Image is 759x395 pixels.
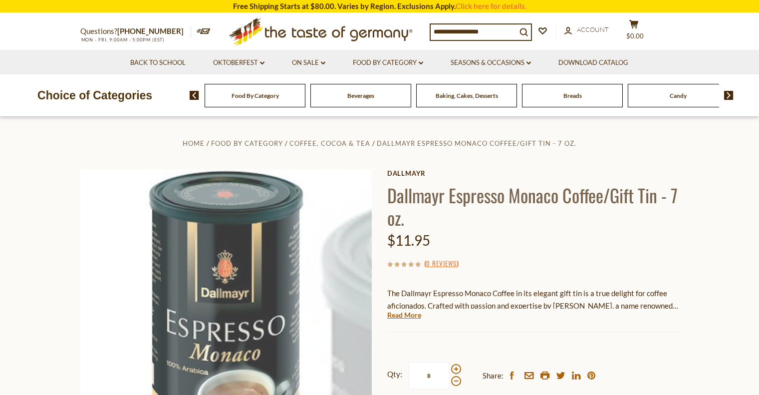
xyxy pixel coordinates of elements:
[190,91,199,100] img: previous arrow
[724,91,734,100] img: next arrow
[558,57,628,68] a: Download Catalog
[619,19,649,44] button: $0.00
[387,368,402,381] strong: Qty:
[456,1,526,10] a: Click here for details.
[563,92,582,99] a: Breads
[670,92,687,99] a: Candy
[353,57,423,68] a: Food By Category
[377,139,576,147] a: Dallmayr Espresso Monaco Coffee/Gift Tin - 7 oz.
[130,57,186,68] a: Back to School
[436,92,498,99] a: Baking, Cakes, Desserts
[117,26,184,35] a: [PHONE_NUMBER]
[387,184,679,229] h1: Dallmayr Espresso Monaco Coffee/Gift Tin - 7 oz.
[213,57,264,68] a: Oktoberfest
[426,258,457,269] a: 0 Reviews
[211,139,283,147] a: Food By Category
[451,57,531,68] a: Seasons & Occasions
[387,169,679,177] a: Dallmayr
[80,25,191,38] p: Questions?
[292,57,325,68] a: On Sale
[387,232,430,249] span: $11.95
[232,92,279,99] a: Food By Category
[577,25,609,33] span: Account
[80,37,165,42] span: MON - FRI, 9:00AM - 5:00PM (EST)
[183,139,205,147] a: Home
[409,362,450,390] input: Qty:
[387,287,679,312] p: The Dallmayr Espresso Monaco Coffee in its elegant gift tin is a true delight for coffee aficiona...
[424,258,459,268] span: ( )
[347,92,374,99] a: Beverages
[387,310,421,320] a: Read More
[626,32,644,40] span: $0.00
[483,370,504,382] span: Share:
[564,24,609,35] a: Account
[289,139,370,147] a: Coffee, Cocoa & Tea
